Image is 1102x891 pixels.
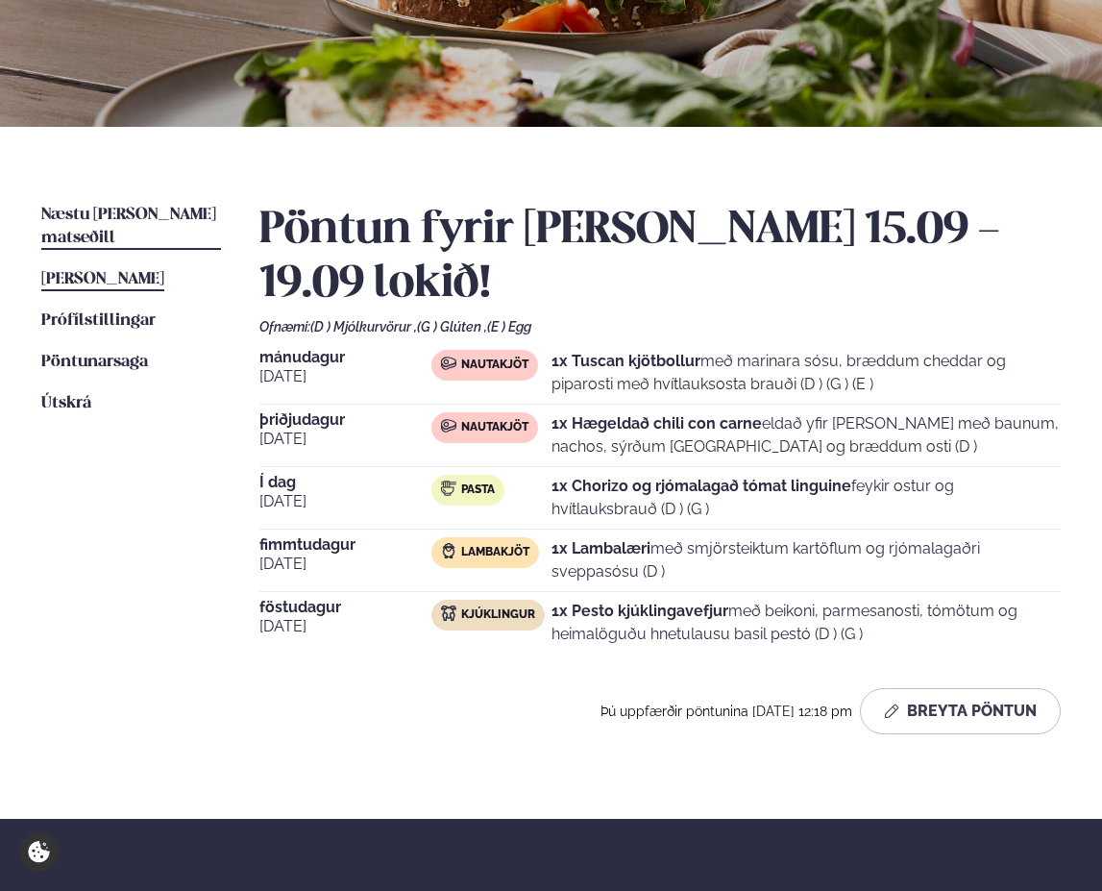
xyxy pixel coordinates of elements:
img: beef.svg [441,356,456,371]
strong: 1x Lambalæri [551,539,650,557]
a: Næstu [PERSON_NAME] matseðill [41,204,221,250]
span: þriðjudagur [259,412,431,428]
span: Prófílstillingar [41,312,156,329]
img: pasta.svg [441,481,456,496]
span: [DATE] [259,365,431,388]
p: feykir ostur og hvítlauksbrauð (D ) (G ) [551,475,1062,521]
img: Lamb.svg [441,543,456,558]
span: [DATE] [259,428,431,451]
a: [PERSON_NAME] [41,268,164,291]
strong: 1x Chorizo og rjómalagað tómat linguine [551,477,851,495]
span: Nautakjöt [461,358,528,373]
span: Nautakjöt [461,420,528,435]
div: Ofnæmi: [259,319,1062,334]
span: Í dag [259,475,431,490]
a: Cookie settings [19,832,59,872]
button: Breyta Pöntun [860,688,1061,734]
span: mánudagur [259,350,431,365]
a: Útskrá [41,392,91,415]
span: (E ) Egg [487,319,531,334]
span: Kjúklingur [461,607,535,623]
span: [PERSON_NAME] [41,271,164,287]
span: Þú uppfærðir pöntunina [DATE] 12:18 pm [600,704,852,719]
span: föstudagur [259,600,431,615]
span: fimmtudagur [259,537,431,553]
a: Prófílstillingar [41,309,156,333]
span: Lambakjöt [461,545,529,560]
span: Pöntunarsaga [41,354,148,370]
h2: Pöntun fyrir [PERSON_NAME] 15.09 - 19.09 lokið! [259,204,1062,311]
img: chicken.svg [441,606,456,621]
strong: 1x Hægeldað chili con carne [551,414,762,433]
span: (G ) Glúten , [417,319,487,334]
a: Pöntunarsaga [41,351,148,374]
p: með smjörsteiktum kartöflum og rjómalagaðri sveppasósu (D ) [551,537,1062,583]
span: [DATE] [259,490,431,513]
strong: 1x Pesto kjúklingavefjur [551,602,728,620]
strong: 1x Tuscan kjötbollur [551,352,700,370]
span: (D ) Mjólkurvörur , [310,319,417,334]
img: beef.svg [441,418,456,433]
p: með beikoni, parmesanosti, tómötum og heimalöguðu hnetulausu basil pestó (D ) (G ) [551,600,1062,646]
span: [DATE] [259,553,431,576]
span: Næstu [PERSON_NAME] matseðill [41,207,216,246]
span: Útskrá [41,395,91,411]
span: Pasta [461,483,495,498]
p: eldað yfir [PERSON_NAME] með baunum, nachos, sýrðum [GEOGRAPHIC_DATA] og bræddum osti (D ) [551,412,1062,458]
span: [DATE] [259,615,431,638]
p: með marinara sósu, bræddum cheddar og piparosti með hvítlauksosta brauði (D ) (G ) (E ) [551,350,1062,396]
